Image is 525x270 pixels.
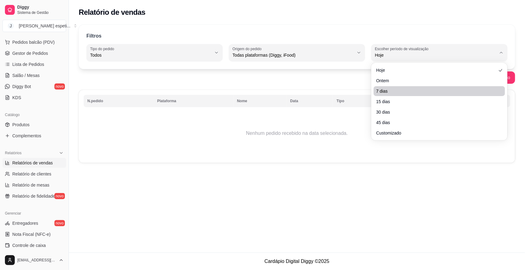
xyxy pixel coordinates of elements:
[12,171,51,177] span: Relatório de clientes
[12,72,40,79] span: Salão / Mesas
[2,20,66,32] button: Select a team
[376,130,496,136] span: Customizado
[375,52,496,58] span: Hoje
[233,52,354,58] span: Todas plataformas (Diggy, iFood)
[12,61,44,67] span: Lista de Pedidos
[376,99,496,105] span: 15 dias
[8,23,14,29] span: J
[376,119,496,126] span: 45 dias
[12,220,38,226] span: Entregadores
[333,95,378,107] th: Tipo
[287,95,333,107] th: Data
[12,83,31,90] span: Diggy Bot
[17,258,56,263] span: [EMAIL_ADDRESS][DOMAIN_NAME]
[376,109,496,115] span: 30 dias
[17,10,64,15] span: Sistema de Gestão
[12,50,48,56] span: Gestor de Pedidos
[2,110,66,120] div: Catálogo
[84,95,153,107] th: N.pedido
[12,182,50,188] span: Relatório de mesas
[376,67,496,73] span: Hoje
[12,242,46,248] span: Controle de caixa
[12,95,21,101] span: KDS
[19,23,70,29] div: [PERSON_NAME] espeti ...
[17,5,64,10] span: Diggy
[376,78,496,84] span: Ontem
[233,46,264,51] label: Origem do pedido
[2,208,66,218] div: Gerenciar
[5,151,22,155] span: Relatórios
[233,95,287,107] th: Nome
[12,133,41,139] span: Complementos
[12,122,30,128] span: Produtos
[153,95,233,107] th: Plataforma
[86,32,101,40] p: Filtros
[12,231,50,237] span: Nota Fiscal (NFC-e)
[69,252,525,270] footer: Cardápio Digital Diggy © 2025
[12,39,55,45] span: Pedidos balcão (PDV)
[12,193,55,199] span: Relatório de fidelidade
[84,109,510,158] td: Nenhum pedido recebido na data selecionada.
[375,46,431,51] label: Escolher período de visualização
[79,7,145,17] h2: Relatório de vendas
[376,88,496,94] span: 7 dias
[90,46,116,51] label: Tipo do pedido
[90,52,212,58] span: Todos
[12,160,53,166] span: Relatórios de vendas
